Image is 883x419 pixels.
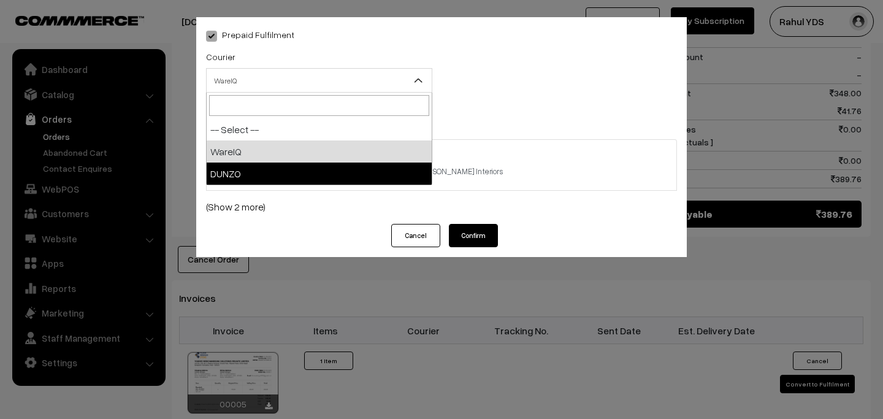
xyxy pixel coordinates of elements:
span: WareIQ [207,70,432,91]
span: WareIQ [206,68,432,93]
label: Courier [206,50,235,63]
button: Cancel [391,224,440,247]
li: DUNZO [207,163,432,185]
li: -- Select -- [207,118,432,140]
button: Confirm [449,224,498,247]
label: Prepaid Fulfilment [206,28,294,41]
a: (Show 2 more) [206,199,677,214]
p: WareIQ Pickup Locations [206,115,677,129]
li: WareIQ [207,140,432,163]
